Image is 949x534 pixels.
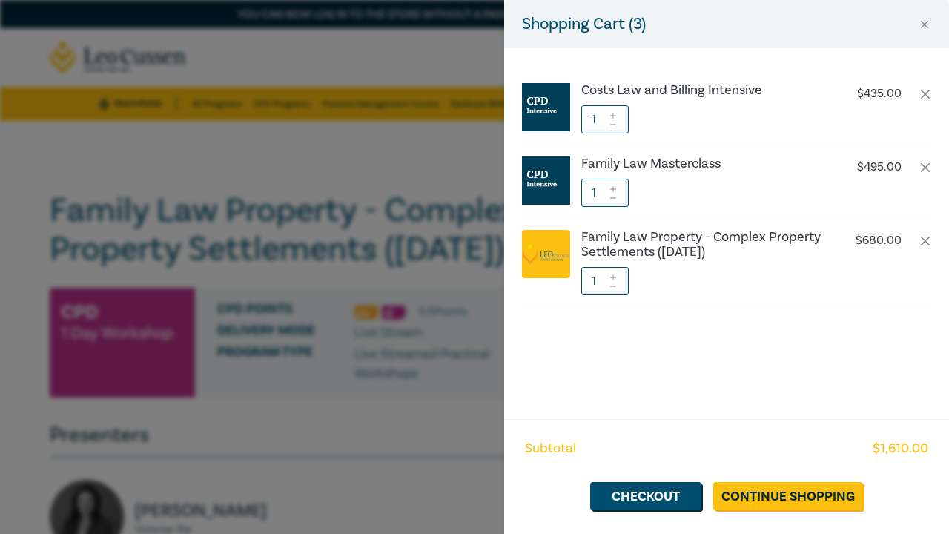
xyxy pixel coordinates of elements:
p: $ 435.00 [857,87,902,101]
img: CPD%20Intensive.jpg [522,156,570,205]
input: 1 [581,179,629,207]
a: Checkout [590,482,701,510]
h5: Shopping Cart ( 3 ) [522,12,646,36]
span: Subtotal [525,439,576,458]
input: 1 [581,105,629,133]
span: $ 1,610.00 [873,439,928,458]
img: logo.png [522,243,570,265]
a: Costs Law and Billing Intensive [581,83,827,98]
img: CPD%20Intensive.jpg [522,83,570,131]
input: 1 [581,267,629,295]
a: Continue Shopping [713,482,863,510]
a: Family Law Property - Complex Property Settlements ([DATE]) [581,230,827,260]
a: Family Law Masterclass [581,156,827,171]
p: $ 495.00 [857,160,902,174]
button: Close [918,18,931,31]
p: $ 680.00 [856,234,902,248]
